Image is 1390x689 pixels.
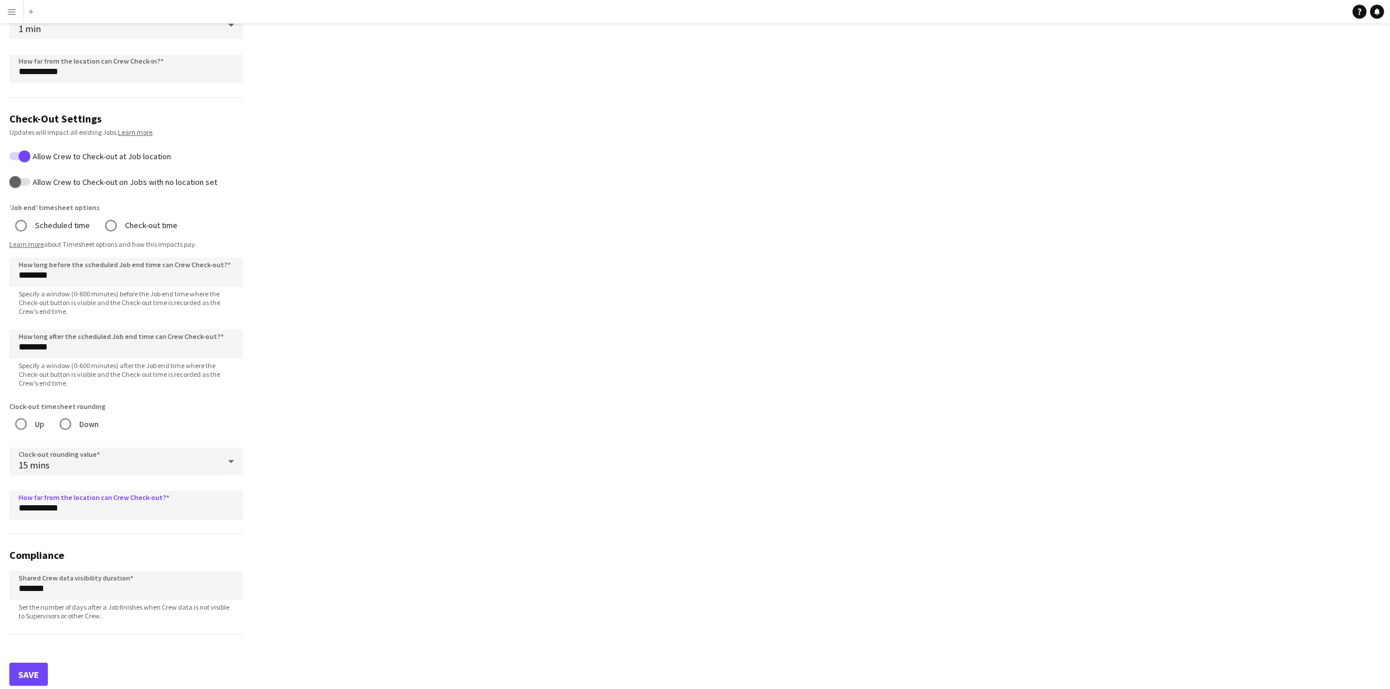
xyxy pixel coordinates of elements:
label: Allow Crew to Check-out on Jobs with no location set [30,177,217,187]
a: Learn more [9,240,44,249]
label: Scheduled time [33,216,90,235]
span: Specify a window (0-600 minutes) after the Job end time where the Check-out button is visible and... [9,361,243,387]
div: about Timesheet options and how this impacts pay. [9,240,243,249]
div: Updates will impact all existing Jobs. . [9,128,243,137]
span: 1 min [19,23,41,34]
h3: Compliance [9,548,243,562]
label: Up [33,415,44,433]
a: Learn more [118,128,152,137]
span: Specify a window (0-600 minutes) before the Job end time where the Check-out button is visible an... [9,289,243,316]
label: ‘Job end’ timesheet options [9,202,243,213]
span: Set the number of days after a Job finishes when Crew data is not visible to Supervisors or other... [9,603,243,620]
button: Save [9,663,48,686]
span: 15 mins [19,459,50,471]
label: Clock-out timesheet rounding [9,401,243,412]
label: Down [77,415,99,433]
label: Check-out time [123,216,177,235]
label: Allow Crew to Check-out at Job location [30,151,171,160]
h3: Check-Out Settings [9,112,243,125]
